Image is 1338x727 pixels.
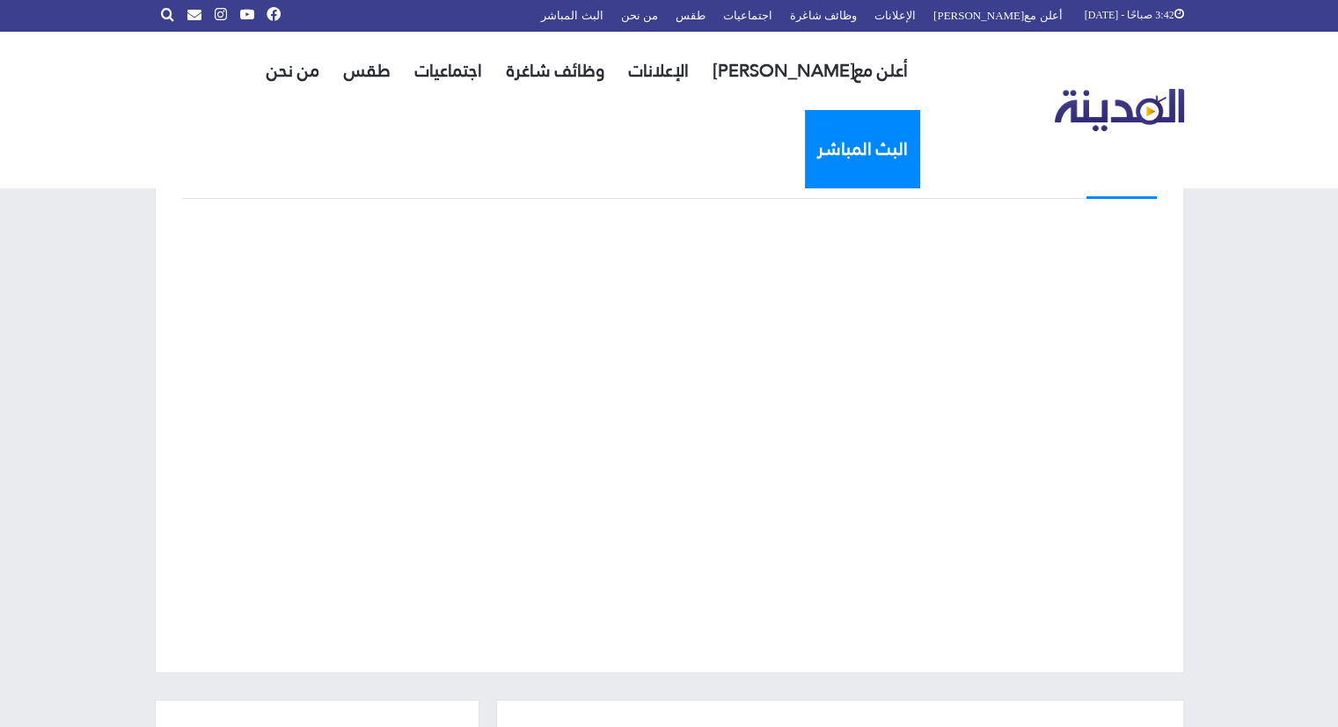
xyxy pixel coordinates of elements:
img: تلفزيون المدينة [1055,89,1184,132]
a: أعلن مع[PERSON_NAME] [701,32,920,110]
a: وظائف شاغرة [494,32,617,110]
a: طقس [332,32,403,110]
a: من نحن [254,32,332,110]
a: الإعلانات [617,32,701,110]
a: اجتماعيات [403,32,494,110]
a: البث المباشر [805,110,920,188]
